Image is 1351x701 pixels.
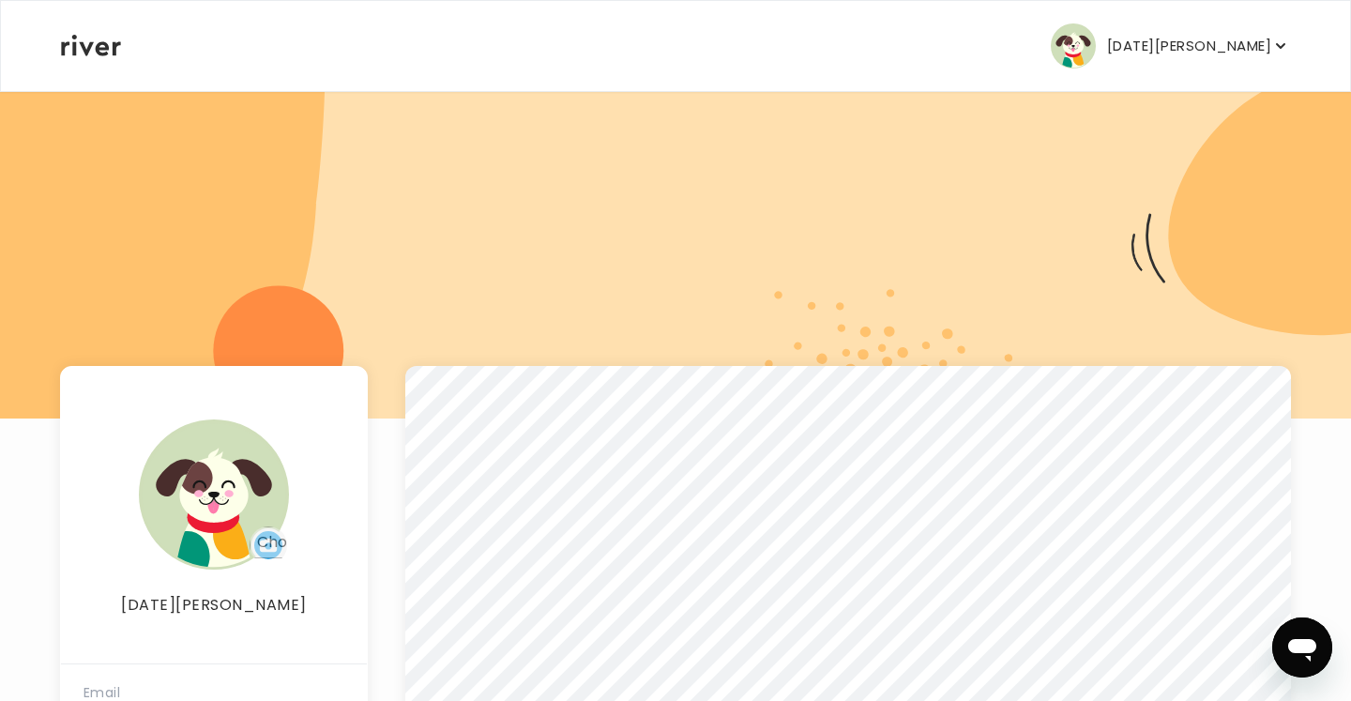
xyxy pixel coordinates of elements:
img: user avatar [139,419,289,570]
p: [DATE][PERSON_NAME] [61,592,367,618]
iframe: Button to launch messaging window [1272,617,1332,678]
button: user avatar[DATE][PERSON_NAME] [1051,23,1290,69]
img: user avatar [1051,23,1096,69]
p: [DATE][PERSON_NAME] [1107,33,1271,59]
